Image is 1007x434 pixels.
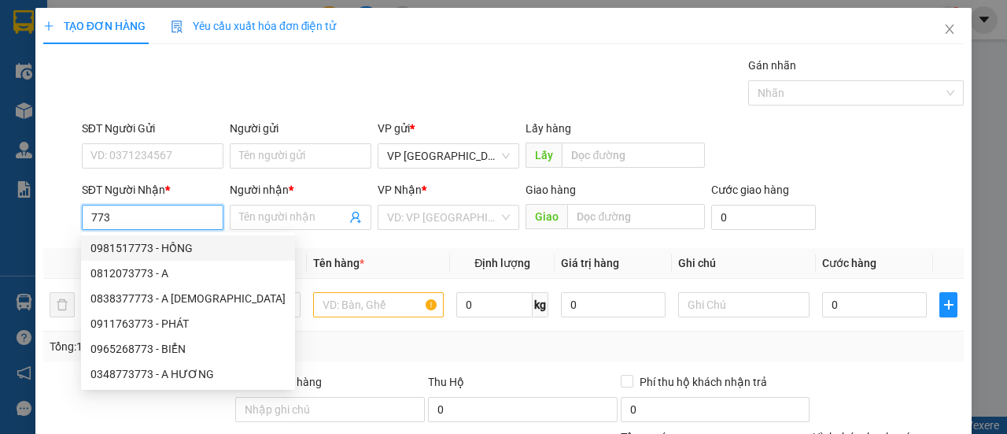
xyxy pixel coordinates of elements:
[474,257,530,269] span: Định lượng
[235,397,425,422] input: Ghi chú đơn hàng
[672,248,816,279] th: Ghi chú
[561,292,666,317] input: 0
[678,292,810,317] input: Ghi Chú
[82,181,223,198] div: SĐT Người Nhận
[633,373,773,391] span: Phí thu hộ khách nhận trả
[526,204,567,229] span: Giao
[230,181,371,198] div: Người nhận
[822,257,876,269] span: Cước hàng
[313,257,364,269] span: Tên hàng
[378,120,519,137] div: VP gửi
[171,20,183,33] img: icon
[567,204,704,229] input: Dọc đường
[90,239,286,257] div: 0981517773 - HỒNG
[711,205,816,230] input: Cước giao hàng
[378,184,422,196] span: VP Nhận
[90,365,286,383] div: 0348773773 - A HƯƠNG
[313,292,444,317] input: VD: Bàn, Ghế
[940,299,957,311] span: plus
[230,120,371,137] div: Người gửi
[90,340,286,358] div: 0965268773 - BIỂN
[83,91,380,191] h2: VP Nhận: VP [PERSON_NAME]
[526,184,576,196] span: Giao hàng
[81,336,295,362] div: 0965268773 - BIỂN
[81,311,295,336] div: 0911763773 - PHÁT
[82,120,223,137] div: SĐT Người Gửi
[428,376,464,388] span: Thu Hộ
[90,265,286,282] div: 0812073773 - A
[349,211,362,224] span: user-add
[533,292,548,317] span: kg
[526,122,571,135] span: Lấy hàng
[43,20,146,32] span: TẠO ĐƠN HÀNG
[943,23,956,35] span: close
[711,184,789,196] label: Cước giao hàng
[90,315,286,332] div: 0911763773 - PHÁT
[90,290,286,307] div: 0838377773 - A [DEMOGRAPHIC_DATA]
[81,236,295,261] div: 0981517773 - HỒNG
[562,143,704,168] input: Dọc đường
[171,20,337,32] span: Yêu cầu xuất hóa đơn điện tử
[928,8,972,52] button: Close
[561,257,619,269] span: Giá trị hàng
[50,292,75,317] button: delete
[939,292,957,317] button: plus
[748,59,796,72] label: Gán nhãn
[387,144,510,168] span: VP Mỹ Đình
[526,143,562,168] span: Lấy
[43,20,54,32] span: plus
[81,286,295,311] div: 0838377773 - A THÁI
[9,91,127,117] h2: N7QXBD4E
[81,261,295,286] div: 0812073773 - A
[81,362,295,387] div: 0348773773 - A HƯƠNG
[50,338,390,355] div: Tổng: 1
[95,37,265,63] b: [PERSON_NAME]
